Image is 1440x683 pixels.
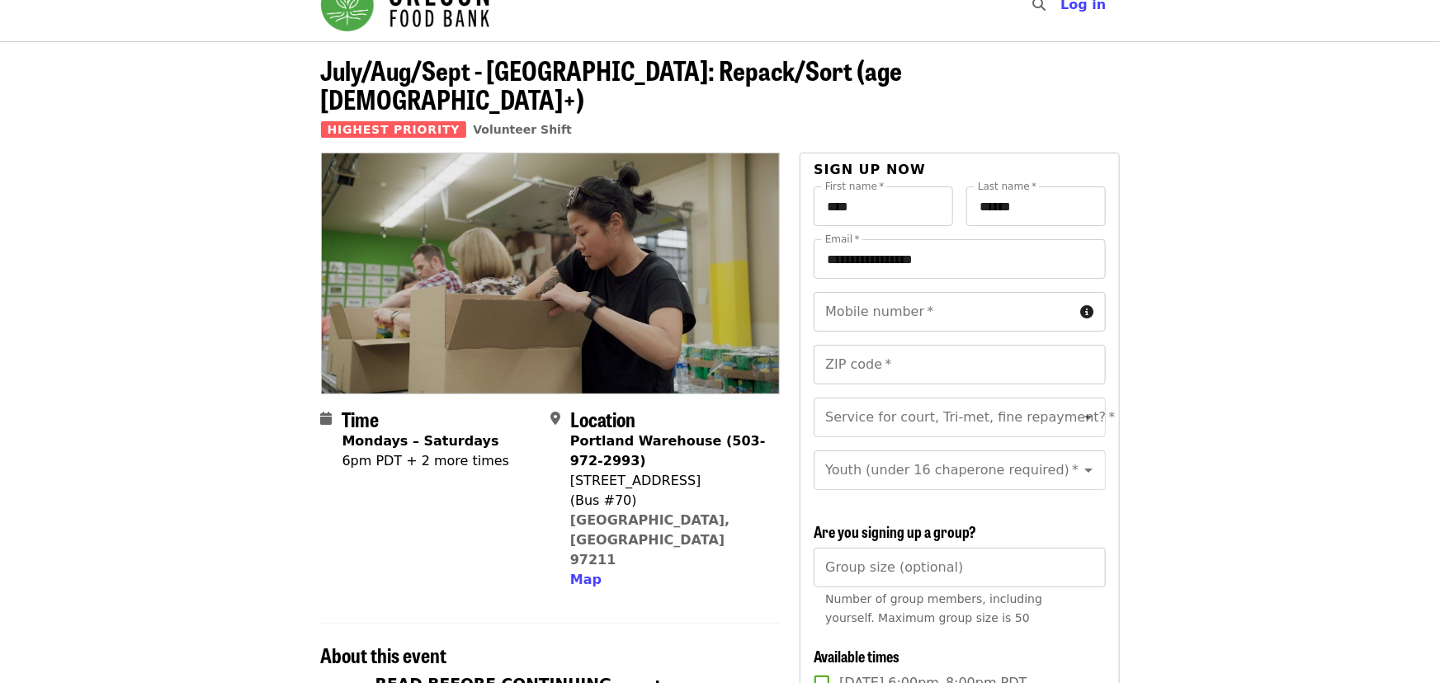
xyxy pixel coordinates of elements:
[966,186,1106,226] input: Last name
[570,471,767,491] div: [STREET_ADDRESS]
[814,520,976,542] span: Are you signing up a group?
[570,512,730,568] a: [GEOGRAPHIC_DATA], [GEOGRAPHIC_DATA] 97211
[825,181,885,191] label: First name
[814,162,926,177] span: Sign up now
[978,181,1036,191] label: Last name
[321,640,447,669] span: About this event
[814,186,953,226] input: First name
[342,451,510,471] div: 6pm PDT + 2 more times
[570,491,767,511] div: (Bus #70)
[473,123,572,136] a: Volunteer Shift
[570,572,602,587] span: Map
[550,411,560,426] i: map-marker-alt icon
[1081,304,1094,320] i: circle-info icon
[814,239,1105,279] input: Email
[1077,406,1100,429] button: Open
[570,570,602,590] button: Map
[570,404,635,433] span: Location
[321,121,467,138] span: Highest Priority
[570,433,766,469] strong: Portland Warehouse (503-972-2993)
[321,50,903,118] span: July/Aug/Sept - [GEOGRAPHIC_DATA]: Repack/Sort (age [DEMOGRAPHIC_DATA]+)
[342,433,499,449] strong: Mondays – Saturdays
[825,592,1042,624] span: Number of group members, including yourself. Maximum group size is 50
[814,292,1074,332] input: Mobile number
[342,404,380,433] span: Time
[814,645,899,667] span: Available times
[814,345,1105,384] input: ZIP code
[825,234,860,244] label: Email
[814,548,1105,587] input: [object Object]
[321,411,333,426] i: calendar icon
[322,153,780,393] img: July/Aug/Sept - Portland: Repack/Sort (age 8+) organized by Oregon Food Bank
[1077,459,1100,482] button: Open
